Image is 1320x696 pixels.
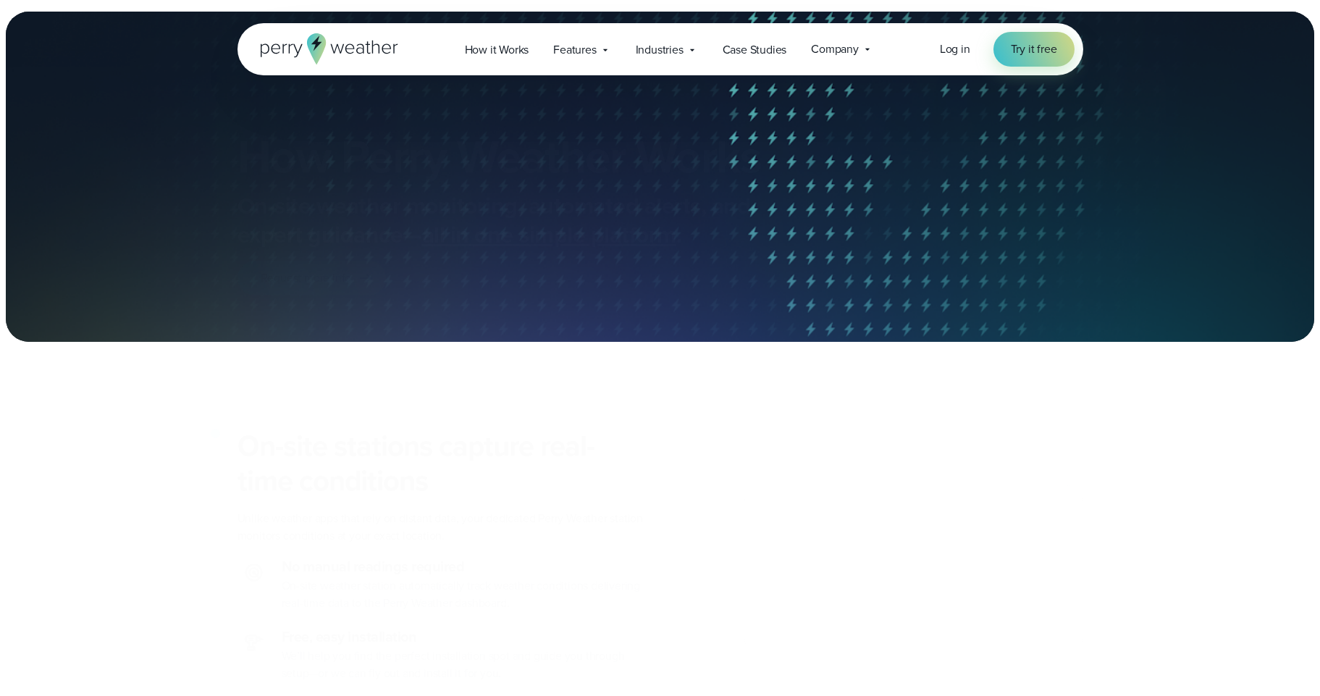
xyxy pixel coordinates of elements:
[453,35,542,64] a: How it Works
[723,41,787,59] span: Case Studies
[553,41,596,59] span: Features
[636,41,684,59] span: Industries
[993,32,1075,67] a: Try it free
[1011,41,1057,58] span: Try it free
[940,41,970,58] a: Log in
[710,35,799,64] a: Case Studies
[811,41,859,58] span: Company
[940,41,970,57] span: Log in
[465,41,529,59] span: How it Works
